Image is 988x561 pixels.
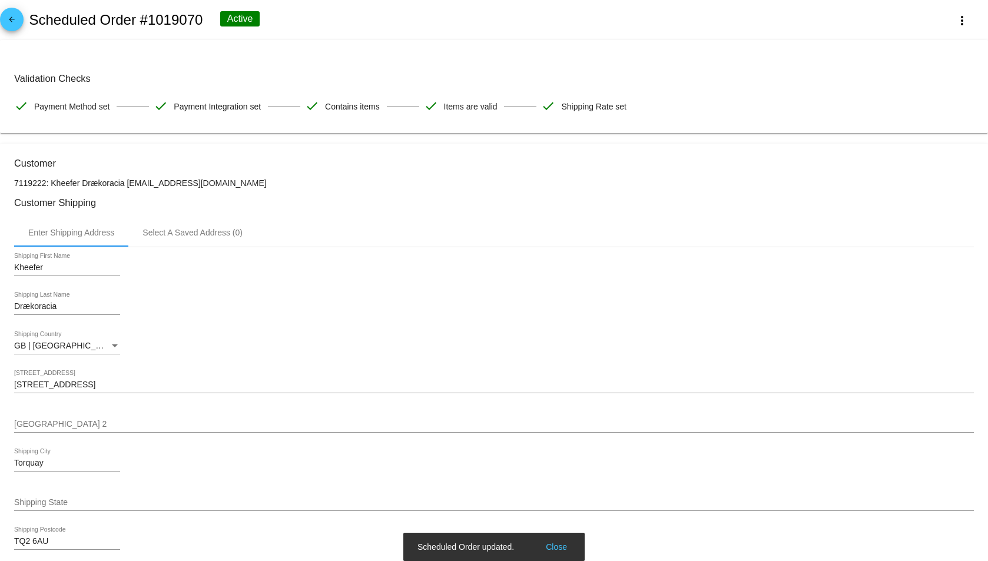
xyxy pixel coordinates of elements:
[142,228,243,237] div: Select A Saved Address (0)
[424,99,438,113] mat-icon: check
[14,459,120,468] input: Shipping City
[154,99,168,113] mat-icon: check
[14,498,974,507] input: Shipping State
[955,14,969,28] mat-icon: more_vert
[14,178,974,188] p: 7119222: Kheefer Drækoracia [EMAIL_ADDRESS][DOMAIN_NAME]
[14,380,974,390] input: Shipping Street 1
[34,94,110,119] span: Payment Method set
[14,158,974,169] h3: Customer
[14,99,28,113] mat-icon: check
[29,12,203,28] h2: Scheduled Order #1019070
[220,11,260,26] div: Active
[417,541,571,553] simple-snack-bar: Scheduled Order updated.
[28,228,114,237] div: Enter Shipping Address
[541,99,555,113] mat-icon: check
[325,94,380,119] span: Contains items
[305,99,319,113] mat-icon: check
[14,73,974,84] h3: Validation Checks
[14,341,120,351] mat-select: Shipping Country
[14,302,120,311] input: Shipping Last Name
[174,94,261,119] span: Payment Integration set
[444,94,498,119] span: Items are valid
[14,197,974,208] h3: Customer Shipping
[542,541,571,553] button: Close
[14,420,974,429] input: Shipping Street 2
[14,537,120,546] input: Shipping Postcode
[14,263,120,273] input: Shipping First Name
[5,15,19,29] mat-icon: arrow_back
[561,94,626,119] span: Shipping Rate set
[14,341,223,350] span: GB | [GEOGRAPHIC_DATA] and [GEOGRAPHIC_DATA]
